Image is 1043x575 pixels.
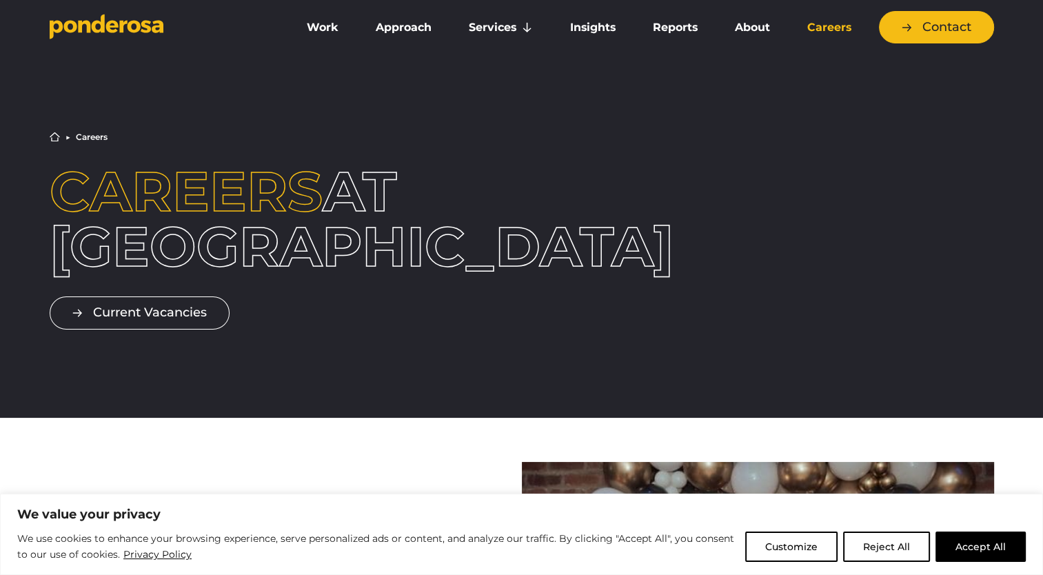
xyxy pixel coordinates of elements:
li: Careers [76,133,108,141]
span: Careers [50,158,323,225]
a: Services [453,13,548,42]
a: Current Vacancies [50,296,230,329]
p: We use cookies to enhance your browsing experience, serve personalized ads or content, and analyz... [17,531,735,563]
a: Careers [791,13,867,42]
a: About [719,13,786,42]
a: Insights [554,13,631,42]
a: Home [50,132,60,142]
a: Work [291,13,354,42]
li: ▶︎ [65,133,70,141]
a: Approach [360,13,447,42]
a: Contact [879,11,994,43]
button: Reject All [843,532,930,562]
button: Customize [745,532,838,562]
a: Privacy Policy [123,546,192,563]
a: Go to homepage [50,14,270,41]
h1: at [GEOGRAPHIC_DATA] [50,164,431,274]
p: We value your privacy [17,506,1026,523]
a: Reports [637,13,713,42]
button: Accept All [935,532,1026,562]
